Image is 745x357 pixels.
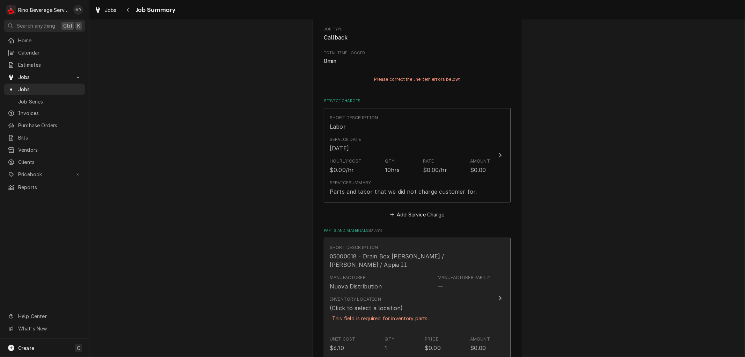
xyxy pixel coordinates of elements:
div: $0.00 [470,166,486,174]
span: Ctrl [63,22,72,29]
span: Search anything [17,22,55,29]
span: Clients [18,158,81,166]
div: Qty. [385,336,395,342]
div: Price [425,336,438,342]
span: Home [18,37,81,44]
div: Inventory Location [330,296,381,302]
div: Line Item Errors [324,74,511,90]
div: 1 [385,344,387,352]
div: Unit Cost [330,336,355,342]
a: Job Series [4,96,85,107]
span: What's New [18,325,81,332]
div: $6.10 [330,344,344,352]
span: Vendors [18,146,81,153]
div: Manufacturer [330,274,382,291]
span: Invoices [18,109,81,117]
div: Amount [470,158,490,164]
span: Jobs [18,73,71,81]
span: Purchase Orders [18,122,81,129]
div: $0.00/hr [423,166,447,174]
span: Help Center [18,313,81,320]
div: $0.00 [470,344,486,352]
div: Short Description [330,244,378,251]
a: Invoices [4,107,85,119]
div: Manufacturer Part # [438,274,490,281]
span: C [77,344,80,352]
div: Rino Beverage Service [18,6,70,14]
div: Service Summary [330,180,371,186]
div: Hourly Cost [330,158,362,164]
div: $0.00/hr [330,166,354,174]
a: Purchase Orders [4,120,85,131]
span: K [77,22,80,29]
a: Jobs [4,84,85,95]
div: Melissa Rinehart's Avatar [73,5,83,15]
div: Service Charges [324,98,511,220]
div: Rate [423,158,434,164]
span: Total Time Logged [324,50,511,56]
div: 05000018 - Drain Box [PERSON_NAME] / [PERSON_NAME] / Appia II [330,252,490,269]
div: Total Time Logged [324,50,511,65]
span: Pricebook [18,171,71,178]
span: Calendar [18,49,81,56]
div: Job Type [324,27,511,42]
div: Manufacturer [330,274,366,281]
div: 10hrs [385,166,400,174]
div: [DATE] [330,144,349,152]
div: Field Errors [324,74,511,85]
a: Clients [4,156,85,168]
div: Rino Beverage Service's Avatar [6,5,16,15]
span: Callback [324,34,348,41]
a: Jobs [92,4,119,16]
a: Home [4,35,85,46]
span: Jobs [105,6,117,14]
span: Jobs [18,86,81,93]
a: Go to Help Center [4,310,85,322]
label: Parts and Materials [324,228,511,234]
span: Bills [18,134,81,141]
a: Reports [4,181,85,193]
div: Service Date [330,136,361,143]
div: Labor [330,122,346,131]
a: Go to What's New [4,323,85,334]
div: Short Description [330,115,378,121]
button: Update Line Item [324,108,511,203]
div: Parts and labor that we did not charge customer for. [330,187,477,196]
span: Create [18,345,34,351]
div: Part Number [438,274,490,291]
a: Go to Jobs [4,71,85,83]
span: Job Type [324,34,511,42]
span: Total Time Logged [324,57,511,65]
span: 0min [324,58,337,64]
div: R [6,5,16,15]
a: Go to Pricebook [4,169,85,180]
label: Service Charges [324,98,511,104]
div: MR [73,5,83,15]
button: Add Service Charge [389,210,445,220]
span: Job Summary [134,5,176,15]
div: Amount [470,336,490,342]
div: Qty. [385,158,396,164]
a: Bills [4,132,85,143]
div: Manufacturer [330,282,382,291]
a: Calendar [4,47,85,58]
div: Part Number [438,282,443,291]
button: Search anythingCtrlK [4,20,85,32]
div: (Click to select a location) [330,304,403,312]
div: $0.00 [425,344,441,352]
button: Navigate back [123,4,134,15]
div: Field Errors [330,312,431,324]
a: Vendors [4,144,85,156]
span: ( if any ) [369,229,382,233]
a: Estimates [4,59,85,71]
span: Job Type [324,27,511,32]
span: Job Series [18,98,81,105]
span: Reports [18,184,81,191]
span: Estimates [18,61,81,69]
